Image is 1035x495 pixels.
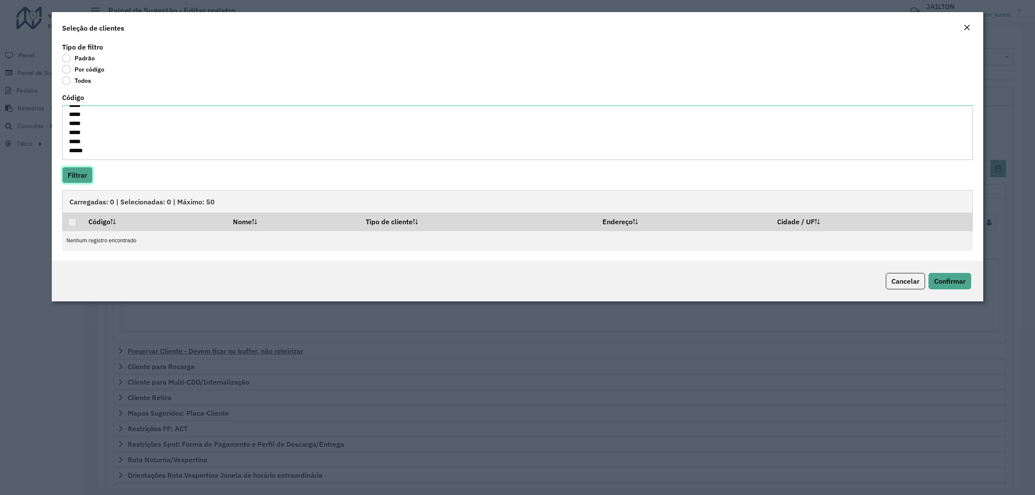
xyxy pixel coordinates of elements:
td: Nenhum registro encontrado [62,231,973,251]
div: Carregadas: 0 | Selecionadas: 0 | Máximo: 50 [62,190,973,213]
button: Confirmar [928,273,971,289]
span: Cancelar [891,277,919,285]
th: Tipo de cliente [360,213,596,231]
button: Close [961,22,973,34]
th: Nome [227,213,360,231]
th: Cidade / UF [771,213,973,231]
label: Todos [62,76,91,85]
span: Confirmar [934,277,966,285]
th: Código [82,213,226,231]
label: Tipo de filtro [62,42,103,52]
button: Filtrar [62,167,93,183]
h4: Seleção de clientes [62,23,124,33]
label: Código [62,92,84,103]
em: Fechar [963,24,970,31]
button: Cancelar [886,273,925,289]
label: Por código [62,65,104,74]
th: Endereço [596,213,771,231]
label: Padrão [62,54,95,63]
